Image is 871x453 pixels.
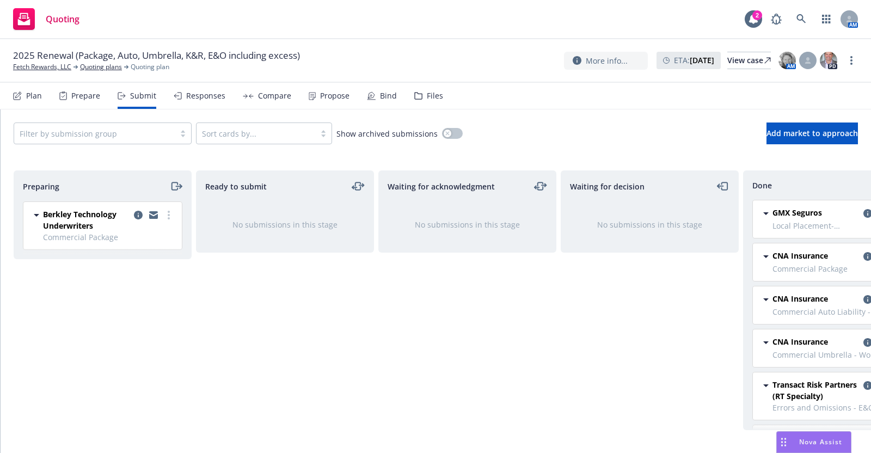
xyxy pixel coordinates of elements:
strong: [DATE] [690,55,714,65]
a: Search [790,8,812,30]
a: moveLeftRight [352,180,365,193]
span: Done [752,180,772,191]
div: No submissions in this stage [579,219,721,230]
span: ETA : [674,54,714,66]
div: Responses [186,91,225,100]
div: Propose [320,91,349,100]
span: Commercial Package [43,231,175,243]
a: Quoting plans [80,62,122,72]
button: Add market to approach [766,123,858,144]
span: Waiting for acknowledgment [388,181,495,192]
a: View case [727,52,771,69]
button: More info... [564,52,648,70]
div: Prepare [71,91,100,100]
div: Files [427,91,443,100]
span: Quoting plan [131,62,169,72]
a: Report a Bug [765,8,787,30]
a: moveLeft [716,180,729,193]
span: Add market to approach [766,128,858,138]
img: photo [778,52,796,69]
span: CNA Insurance [772,336,828,347]
span: Quoting [46,15,79,23]
a: moveRight [169,180,182,193]
div: Bind [380,91,397,100]
span: Transact Risk Partners (RT Specialty) [772,379,859,402]
div: Submit [130,91,156,100]
span: Preparing [23,181,59,192]
div: No submissions in this stage [214,219,356,230]
span: Nova Assist [799,437,842,446]
span: Ready to submit [205,181,267,192]
span: Show archived submissions [336,128,438,139]
a: Quoting [9,4,84,34]
div: Compare [258,91,291,100]
span: Waiting for decision [570,181,645,192]
a: Switch app [815,8,837,30]
a: copy logging email [147,209,160,222]
div: Drag to move [777,432,790,452]
a: copy logging email [132,209,145,222]
span: CNA Insurance [772,250,828,261]
span: GMX Seguros [772,207,822,218]
div: No submissions in this stage [396,219,538,230]
span: CNA Insurance [772,293,828,304]
span: 2025 Renewal (Package, Auto, Umbrella, K&R, E&O including excess) [13,49,300,62]
a: Fetch Rewards, LLC [13,62,71,72]
div: 2 [752,10,762,20]
span: Berkley Technology Underwriters [43,209,130,231]
a: moveLeftRight [534,180,547,193]
a: more [845,54,858,67]
button: Nova Assist [776,431,851,453]
span: More info... [586,55,628,66]
img: photo [820,52,837,69]
div: Plan [26,91,42,100]
a: more [162,209,175,222]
